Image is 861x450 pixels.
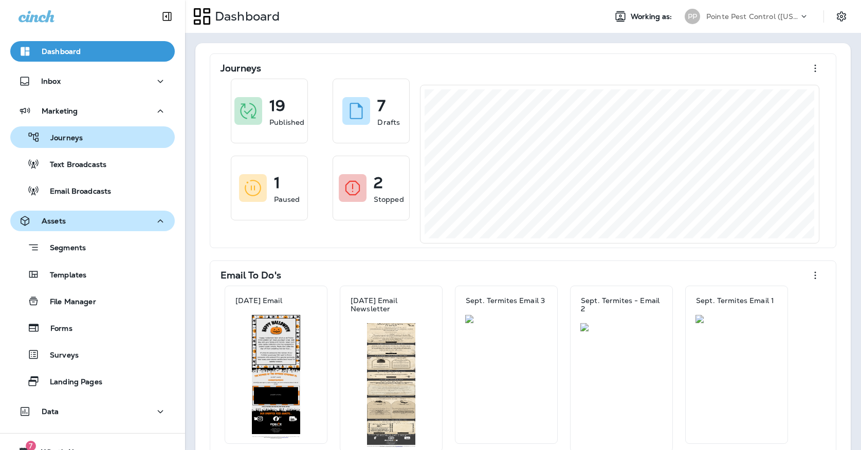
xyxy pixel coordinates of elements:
[685,9,700,24] div: PP
[10,101,175,121] button: Marketing
[40,297,96,307] p: File Manager
[466,296,545,305] p: Sept. Termites Email 3
[10,126,175,148] button: Journeys
[10,317,175,339] button: Forms
[40,271,86,280] p: Templates
[706,12,799,21] p: Pointe Pest Control ([US_STATE])
[40,134,83,143] p: Journeys
[10,370,175,392] button: Landing Pages
[269,117,304,127] p: Published
[40,351,79,361] p: Surveys
[10,153,175,175] button: Text Broadcasts
[696,296,774,305] p: Sept. Termites Email 1
[10,236,175,258] button: Segments
[42,217,66,225] p: Assets
[40,187,111,197] p: Email Broadcasts
[465,315,547,323] img: 45dab789-11f2-43e9-a575-b75c5019ad60.jpg
[351,296,432,313] p: [DATE] Email Newsletter
[377,117,400,127] p: Drafts
[377,101,386,111] p: 7
[10,344,175,365] button: Surveys
[10,264,175,285] button: Templates
[235,315,317,439] img: 3e214539-9f09-4366-9018-542c3a0d48e1.jpg
[10,211,175,231] button: Assets
[42,47,81,55] p: Dashboard
[274,194,300,204] p: Paused
[42,107,78,115] p: Marketing
[40,160,106,170] p: Text Broadcasts
[832,7,851,26] button: Settings
[10,290,175,312] button: File Manager
[10,180,175,201] button: Email Broadcasts
[374,178,383,188] p: 2
[269,101,285,111] p: 19
[235,296,282,305] p: [DATE] Email
[40,243,86,254] p: Segments
[10,41,175,62] button: Dashboard
[695,315,778,323] img: e9fdf24f-057c-43fe-8f37-3d3f7daae84b.jpg
[40,324,72,334] p: Forms
[211,9,280,24] p: Dashboard
[221,270,281,280] p: Email To Do's
[221,63,261,73] p: Journeys
[10,71,175,91] button: Inbox
[42,407,59,416] p: Data
[631,12,674,21] span: Working as:
[41,77,61,85] p: Inbox
[153,6,181,27] button: Collapse Sidebar
[374,194,404,204] p: Stopped
[10,401,175,422] button: Data
[350,323,432,447] img: b1bd6838-e9bc-4c33-b2ba-ae43edd55146.jpg
[40,378,102,387] p: Landing Pages
[274,178,280,188] p: 1
[581,296,662,313] p: Sept. Termites - Email 2
[580,323,663,331] img: a616fb88-b3c1-4b33-87b6-a037e6892c8d.jpg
